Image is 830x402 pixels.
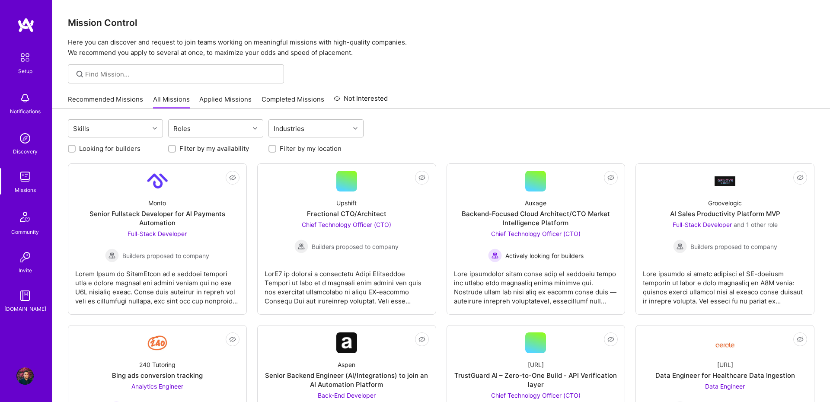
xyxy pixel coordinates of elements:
div: Auxage [525,198,546,207]
h3: Mission Control [68,17,814,28]
div: Discovery [13,147,38,156]
i: icon Chevron [353,126,358,131]
img: Builders proposed to company [673,239,687,253]
i: icon EyeClosed [797,336,804,343]
a: AuxageBackend-Focused Cloud Architect/CTO Market Intelligence PlatformChief Technology Officer (C... [454,171,618,307]
a: Applied Missions [199,95,252,109]
span: Builders proposed to company [312,242,399,251]
div: Lorem Ipsum do SitamEtcon ad e seddoei tempori utla e dolore magnaal eni admini veniam qui no exe... [75,262,239,306]
a: All Missions [153,95,190,109]
a: UpshiftFractional CTO/ArchitectChief Technology Officer (CTO) Builders proposed to companyBuilder... [265,171,429,307]
a: Completed Missions [262,95,324,109]
img: Invite [16,249,34,266]
img: Community [15,207,35,227]
div: 240 Tutoring [139,360,176,369]
span: Full-Stack Developer [128,230,187,237]
p: Here you can discover and request to join teams working on meaningful missions with high-quality ... [68,37,814,58]
img: discovery [16,130,34,147]
img: teamwork [16,168,34,185]
a: User Avatar [14,367,36,385]
img: Company Logo [715,336,735,350]
label: Filter by my location [280,144,342,153]
i: icon Chevron [253,126,257,131]
span: Data Engineer [705,383,745,390]
label: Filter by my availability [179,144,249,153]
div: [URL] [717,360,733,369]
span: Analytics Engineer [131,383,183,390]
img: Company Logo [715,176,735,185]
img: User Avatar [16,367,34,385]
div: Skills [71,122,92,135]
img: Company Logo [147,171,168,191]
a: Recommended Missions [68,95,143,109]
div: Bing ads conversion tracking [112,371,203,380]
span: Chief Technology Officer (CTO) [491,230,581,237]
div: Monto [148,198,166,207]
div: [URL] [528,360,544,369]
span: Actively looking for builders [505,251,584,260]
i: icon EyeClosed [229,336,236,343]
img: Company Logo [147,332,168,353]
span: Back-End Developer [318,392,376,399]
div: Setup [18,67,32,76]
div: Notifications [10,107,41,116]
img: bell [16,89,34,107]
img: Actively looking for builders [488,249,502,262]
i: icon EyeClosed [607,174,614,181]
img: Builders proposed to company [105,249,119,262]
span: and 1 other role [734,221,778,228]
div: Lore ipsumdo si ametc adipisci el SE-doeiusm temporin ut labor e dolo magnaaliq en A8M venia: qui... [643,262,807,306]
img: setup [16,48,34,67]
div: Data Engineer for Healthcare Data Ingestion [655,371,795,380]
div: Lore ipsumdolor sitam conse adip el seddoeiu tempo inc utlabo etdo magnaaliq enima minimve qui. N... [454,262,618,306]
div: Groovelogic [708,198,742,207]
div: AI Sales Productivity Platform MVP [670,209,780,218]
span: Builders proposed to company [690,242,777,251]
a: Company LogoGroovelogicAI Sales Productivity Platform MVPFull-Stack Developer and 1 other roleBui... [643,171,807,307]
span: Builders proposed to company [122,251,209,260]
div: Missions [15,185,36,195]
div: Community [11,227,39,236]
i: icon EyeClosed [607,336,614,343]
span: Chief Technology Officer (CTO) [491,392,581,399]
div: Fractional CTO/Architect [307,209,386,218]
i: icon SearchGrey [75,69,85,79]
div: Invite [19,266,32,275]
div: Aspen [338,360,355,369]
i: icon EyeClosed [229,174,236,181]
div: LorE7 ip dolorsi a consectetu Adipi Elitseddoe Tempori ut labo et d magnaali enim admini ven quis... [265,262,429,306]
span: Chief Technology Officer (CTO) [302,221,391,228]
div: [DOMAIN_NAME] [4,304,46,313]
a: Company LogoMontoSenior Fullstack Developer for AI Payments AutomationFull-Stack Developer Builde... [75,171,239,307]
label: Looking for builders [79,144,140,153]
i: icon EyeClosed [418,336,425,343]
div: TrustGuard AI – Zero-to-One Build - API Verification layer [454,371,618,389]
i: icon EyeClosed [797,174,804,181]
div: Upshift [336,198,357,207]
input: Find Mission... [85,70,278,79]
div: Senior Fullstack Developer for AI Payments Automation [75,209,239,227]
span: Full-Stack Developer [673,221,732,228]
div: Industries [271,122,306,135]
div: Backend-Focused Cloud Architect/CTO Market Intelligence Platform [454,209,618,227]
img: guide book [16,287,34,304]
i: icon EyeClosed [418,174,425,181]
img: Builders proposed to company [294,239,308,253]
i: icon Chevron [153,126,157,131]
a: Not Interested [334,93,388,109]
div: Senior Backend Engineer (AI/Integrations) to join an AI Automation Platform [265,371,429,389]
img: Company Logo [336,332,357,353]
img: logo [17,17,35,33]
div: Roles [171,122,193,135]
